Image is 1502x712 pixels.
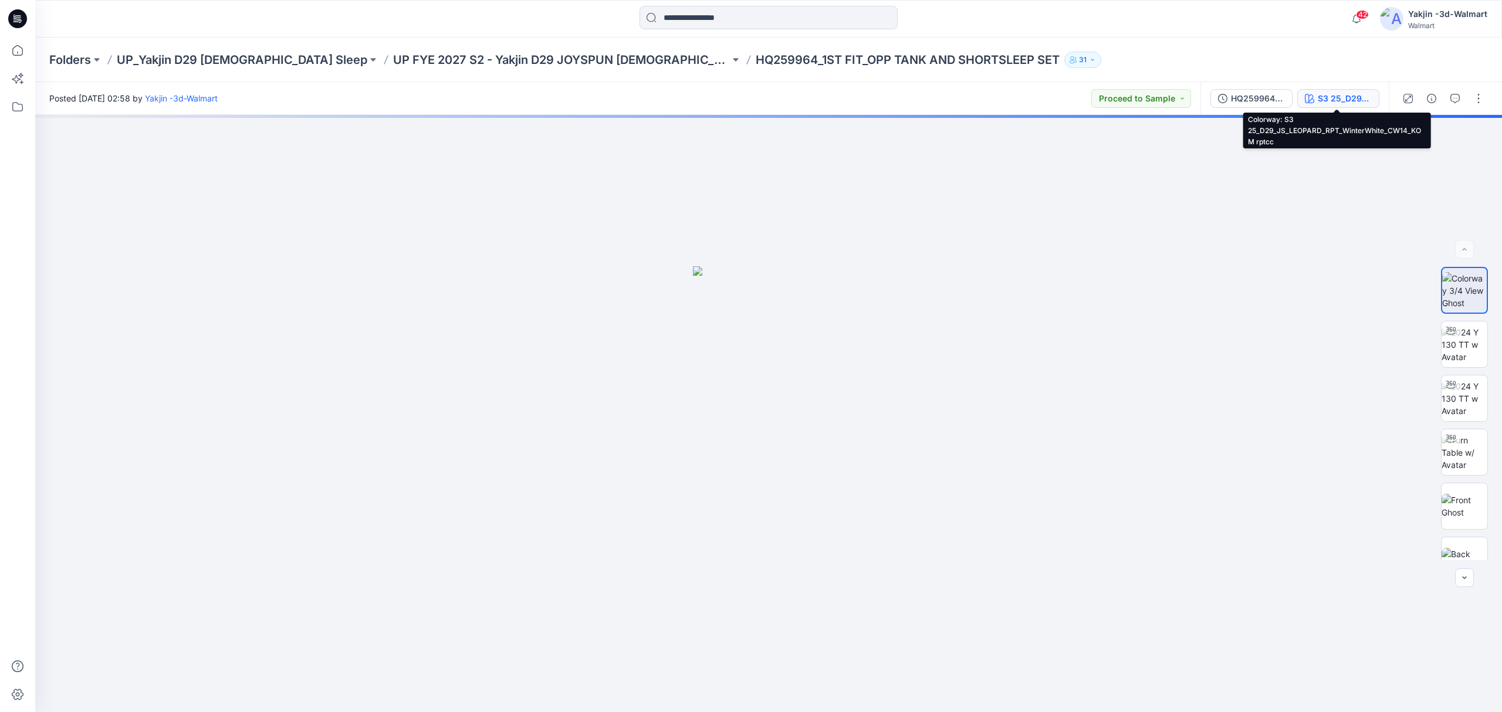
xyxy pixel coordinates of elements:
[1442,494,1487,518] img: Front Ghost
[1442,326,1487,363] img: 2024 Y 130 TT w Avatar
[49,52,91,68] a: Folders
[693,266,844,712] img: eyJhbGciOiJIUzI1NiIsImtpZCI6IjAiLCJzbHQiOiJzZXMiLCJ0eXAiOiJKV1QifQ.eyJkYXRhIjp7InR5cGUiOiJzdG9yYW...
[1297,89,1379,108] button: S3 25_D29_JS_LEOPARD_RPT_WinterWhite_CW14_KOM rptcc
[1079,53,1087,66] p: 31
[1442,380,1487,417] img: 2024 Y 130 TT w Avatar
[1380,7,1403,30] img: avatar
[393,52,730,68] a: UP FYE 2027 S2 - Yakjin D29 JOYSPUN [DEMOGRAPHIC_DATA] Sleepwear
[117,52,367,68] a: UP_Yakjin D29 [DEMOGRAPHIC_DATA] Sleep
[1442,434,1487,471] img: Turn Table w/ Avatar
[1408,21,1487,30] div: Walmart
[1442,272,1487,309] img: Colorway 3/4 View Ghost
[1064,52,1101,68] button: 31
[1408,7,1487,21] div: Yakjin -3d-Walmart
[756,52,1060,68] p: HQ259964_1ST FIT_OPP TANK AND SHORTSLEEP SET
[1210,89,1293,108] button: HQ259964_1ST FIT_OPP TANK AND SHORTSLEEP SET
[1231,92,1285,105] div: HQ259964_1ST FIT_OPP TANK AND SHORTSLEEP SET
[1422,89,1441,108] button: Details
[49,92,218,104] span: Posted [DATE] 02:58 by
[145,93,218,103] a: Yakjin -3d-Walmart
[1442,548,1487,572] img: Back Ghost
[1356,10,1369,19] span: 42
[1318,92,1372,105] div: S3 25_D29_JS_LEOPARD_RPT_WinterWhite_CW14_KOM rptcc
